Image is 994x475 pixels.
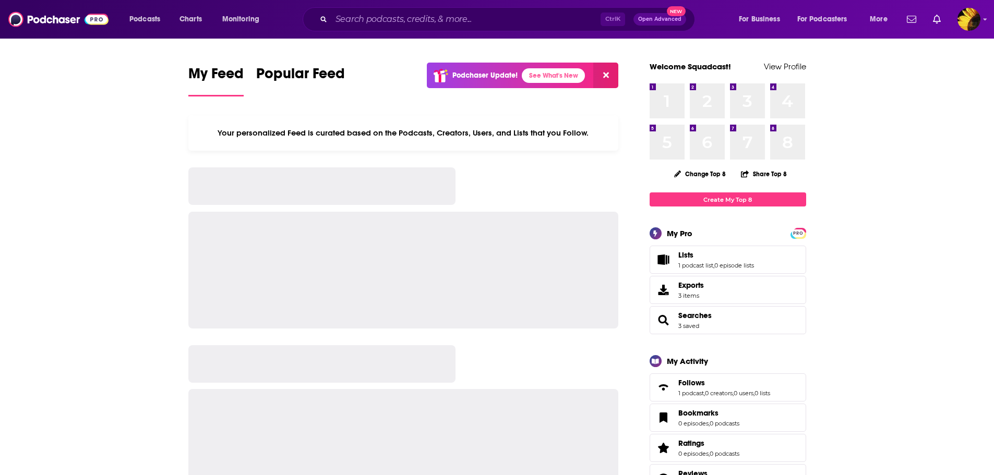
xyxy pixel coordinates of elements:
a: Bookmarks [653,410,674,425]
a: Follows [653,380,674,395]
a: 0 users [734,389,753,397]
a: 1 podcast list [678,262,713,269]
span: Charts [179,12,202,27]
a: 0 episode lists [714,262,754,269]
a: Popular Feed [256,65,345,96]
span: , [733,389,734,397]
span: , [709,450,710,457]
a: Show notifications dropdown [929,10,945,28]
span: Follows [678,378,705,387]
span: Searches [650,306,806,334]
span: For Podcasters [797,12,847,27]
span: Lists [650,246,806,274]
span: Ratings [650,434,806,462]
p: Podchaser Update! [452,71,518,80]
span: Popular Feed [256,65,345,89]
img: Podchaser - Follow, Share and Rate Podcasts [8,9,109,29]
div: Your personalized Feed is curated based on the Podcasts, Creators, Users, and Lists that you Follow. [188,115,619,151]
a: 0 creators [705,389,733,397]
span: Follows [650,373,806,401]
a: Bookmarks [678,408,739,418]
span: Monitoring [222,12,259,27]
span: PRO [792,229,805,237]
span: , [704,389,705,397]
span: , [753,389,755,397]
img: User Profile [957,8,980,31]
span: Logged in as ARMSquadcast [957,8,980,31]
span: New [667,6,686,16]
button: open menu [863,11,901,28]
button: Share Top 8 [740,164,787,184]
a: Follows [678,378,770,387]
a: See What's New [522,68,585,83]
button: Show profile menu [957,8,980,31]
a: Ratings [678,439,739,448]
a: Show notifications dropdown [903,10,920,28]
a: Charts [173,11,208,28]
a: 0 episodes [678,420,709,427]
span: , [713,262,714,269]
button: Open AdvancedNew [633,13,686,26]
span: Podcasts [129,12,160,27]
span: 3 items [678,292,704,299]
a: Ratings [653,441,674,455]
span: Ctrl K [601,13,625,26]
a: Lists [653,252,674,267]
span: My Feed [188,65,244,89]
a: View Profile [764,62,806,71]
a: 0 episodes [678,450,709,457]
div: My Activity [667,356,708,366]
span: More [870,12,888,27]
span: Open Advanced [638,17,681,22]
span: Exports [678,281,704,290]
a: 0 lists [755,389,770,397]
button: open menu [122,11,174,28]
button: open menu [791,11,863,28]
span: For Business [739,12,780,27]
a: 0 podcasts [710,420,739,427]
input: Search podcasts, credits, & more... [331,11,601,28]
span: , [709,420,710,427]
button: Change Top 8 [668,167,733,180]
span: Exports [653,283,674,297]
span: Lists [678,250,693,260]
a: PRO [792,229,805,237]
a: My Feed [188,65,244,96]
span: Bookmarks [678,408,718,418]
a: Create My Top 8 [650,192,806,206]
a: Searches [678,311,712,320]
div: My Pro [667,228,692,238]
a: 3 saved [678,322,699,330]
a: 0 podcasts [710,450,739,457]
a: Welcome Squadcast! [650,62,731,71]
div: Search podcasts, credits, & more... [313,7,705,31]
a: Searches [653,313,674,327]
a: Lists [678,250,754,260]
button: open menu [215,11,273,28]
span: Ratings [678,439,704,448]
a: Exports [650,276,806,304]
span: Bookmarks [650,404,806,432]
button: open menu [732,11,793,28]
a: 1 podcast [678,389,704,397]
